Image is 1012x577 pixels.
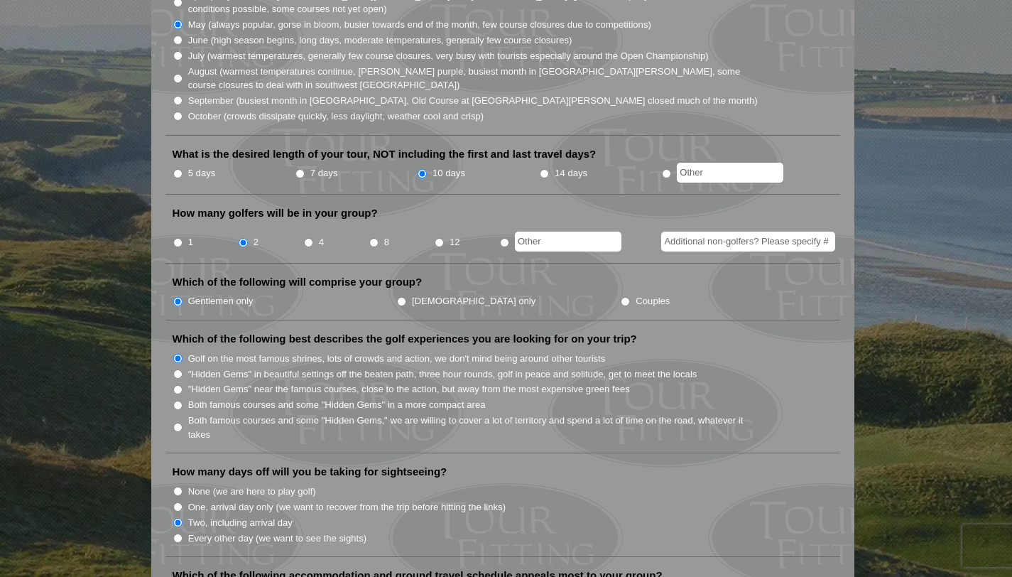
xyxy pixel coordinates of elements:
[384,235,389,249] label: 8
[173,147,597,161] label: What is the desired length of your tour, NOT including the first and last travel days?
[188,500,506,514] label: One, arrival day only (we want to recover from the trip before hitting the links)
[188,94,758,108] label: September (busiest month in [GEOGRAPHIC_DATA], Old Course at [GEOGRAPHIC_DATA][PERSON_NAME] close...
[188,235,193,249] label: 1
[310,166,338,180] label: 7 days
[188,485,316,499] label: None (we are here to play golf)
[188,33,572,48] label: June (high season begins, long days, moderate temperatures, generally few course closures)
[319,235,324,249] label: 4
[188,109,484,124] label: October (crowds dissipate quickly, less daylight, weather cool and crisp)
[254,235,259,249] label: 2
[173,275,423,289] label: Which of the following will comprise your group?
[188,294,254,308] label: Gentlemen only
[636,294,670,308] label: Couples
[188,382,630,397] label: "Hidden Gems" near the famous courses, close to the action, but away from the most expensive gree...
[450,235,460,249] label: 12
[173,206,378,220] label: How many golfers will be in your group?
[188,414,759,441] label: Both famous courses and some "Hidden Gems," we are willing to cover a lot of territory and spend ...
[188,166,216,180] label: 5 days
[173,465,447,479] label: How many days off will you be taking for sightseeing?
[188,65,759,92] label: August (warmest temperatures continue, [PERSON_NAME] purple, busiest month in [GEOGRAPHIC_DATA][P...
[188,49,709,63] label: July (warmest temperatures, generally few course closures, very busy with tourists especially aro...
[555,166,587,180] label: 14 days
[515,232,621,252] input: Other
[677,163,783,183] input: Other
[432,166,465,180] label: 10 days
[188,18,651,32] label: May (always popular, gorse in bloom, busier towards end of the month, few course closures due to ...
[661,232,835,252] input: Additional non-golfers? Please specify #
[173,332,637,346] label: Which of the following best describes the golf experiences you are looking for on your trip?
[188,516,293,530] label: Two, including arrival day
[412,294,535,308] label: [DEMOGRAPHIC_DATA] only
[188,398,486,412] label: Both famous courses and some "Hidden Gems" in a more compact area
[188,352,606,366] label: Golf on the most famous shrines, lots of crowds and action, we don't mind being around other tour...
[188,532,366,546] label: Every other day (we want to see the sights)
[188,367,697,382] label: "Hidden Gems" in beautiful settings off the beaten path, three hour rounds, golf in peace and sol...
